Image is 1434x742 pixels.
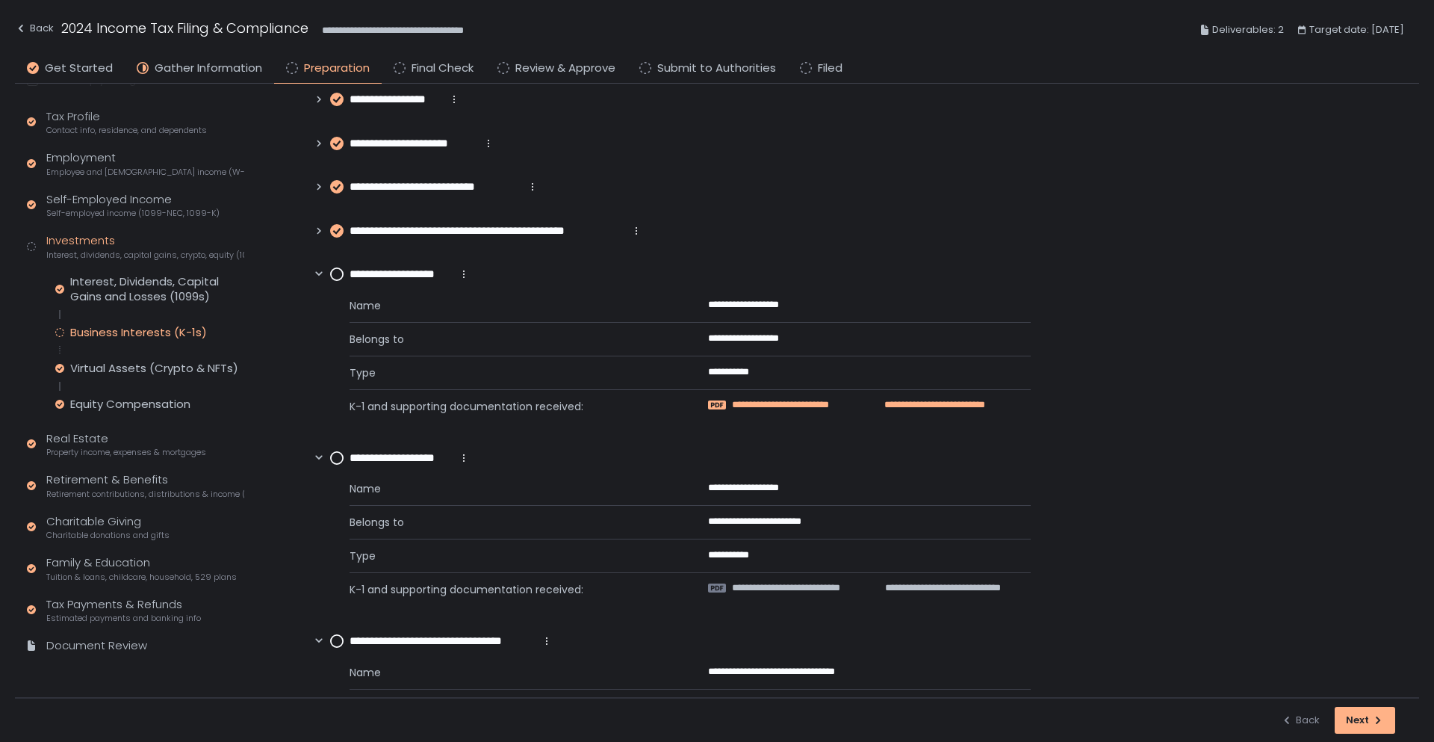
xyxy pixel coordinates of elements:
div: Document Review [46,637,147,655]
div: Tax Payments & Refunds [46,596,201,625]
div: Back [15,19,54,37]
span: Name [350,298,672,313]
span: Review & Approve [515,60,615,77]
span: Gather Information [155,60,262,77]
span: K-1 and supporting documentation received: [350,582,672,597]
div: Business Interests (K-1s) [70,325,207,340]
div: Charitable Giving [46,513,170,542]
span: Get Started [45,60,113,77]
div: Self-Employed Income [46,191,220,220]
span: Contact info, residence, and dependents [46,125,207,136]
span: Employee and [DEMOGRAPHIC_DATA] income (W-2s) [46,167,244,178]
button: Back [15,18,54,43]
div: Retirement & Benefits [46,472,244,500]
span: Tuition & loans, childcare, household, 529 plans [46,572,237,583]
h1: 2024 Income Tax Filing & Compliance [61,18,308,38]
span: Property income, expenses & mortgages [46,447,206,458]
div: Investments [46,232,244,261]
div: Tax Profile [46,108,207,137]
div: Equity Compensation [70,397,190,412]
div: Next [1346,714,1384,727]
span: Self-employed income (1099-NEC, 1099-K) [46,208,220,219]
span: Name [350,481,672,496]
span: Belongs to [350,332,672,347]
div: Back [1281,714,1320,727]
span: Filed [818,60,842,77]
div: Real Estate [46,430,206,459]
span: K-1 and supporting documentation received: [350,399,672,414]
span: Charitable donations and gifts [46,530,170,541]
span: Belongs to [350,515,672,530]
div: Employment [46,149,244,178]
span: Type [350,548,672,563]
span: Retirement contributions, distributions & income (1099-R, 5498) [46,489,244,500]
span: Type [350,365,672,380]
div: Virtual Assets (Crypto & NFTs) [70,361,238,376]
button: Back [1281,707,1320,734]
span: Preparation [304,60,370,77]
span: Name [350,665,672,680]
div: Family & Education [46,554,237,583]
span: Interest, dividends, capital gains, crypto, equity (1099s, K-1s) [46,250,244,261]
span: Final Check [412,60,474,77]
div: Interest, Dividends, Capital Gains and Losses (1099s) [70,274,244,304]
button: Next [1335,707,1395,734]
span: Target date: [DATE] [1309,21,1404,39]
span: Submit to Authorities [657,60,776,77]
span: Estimated payments and banking info [46,613,201,624]
span: Deliverables: 2 [1212,21,1284,39]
